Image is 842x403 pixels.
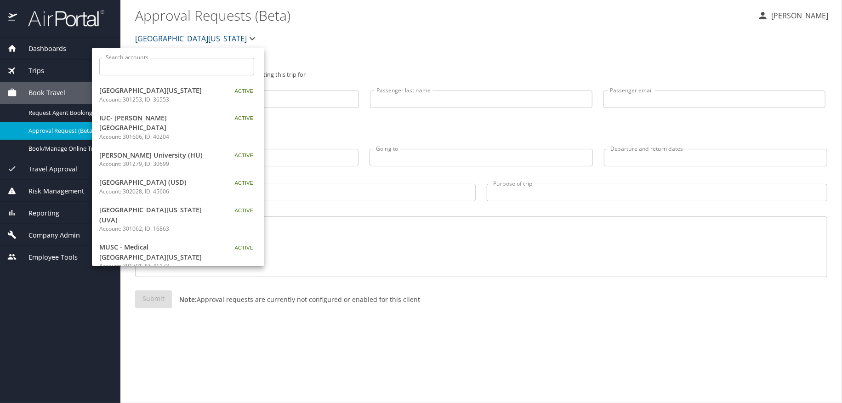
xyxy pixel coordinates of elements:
p: Account: 301253, ID: 36553 [99,96,214,104]
p: Account: 302028, ID: 45606 [99,187,214,196]
span: IUC- [PERSON_NAME][GEOGRAPHIC_DATA] [99,113,214,133]
a: [GEOGRAPHIC_DATA][US_STATE]Account: 301253, ID: 36553 [92,81,264,108]
span: MUSC - Medical [GEOGRAPHIC_DATA][US_STATE] [99,242,214,262]
a: [GEOGRAPHIC_DATA][US_STATE] (UVA)Account: 301062, ID: 16863 [92,200,264,238]
a: [GEOGRAPHIC_DATA] (USD)Account: 302028, ID: 45606 [92,173,264,200]
p: Account: 301701, ID: 41173 [99,262,214,270]
p: Account: 301606, ID: 40204 [99,133,214,141]
a: [PERSON_NAME] University (HU)Account: 301279, ID: 30699 [92,146,264,173]
span: [GEOGRAPHIC_DATA][US_STATE] (UVA) [99,205,214,225]
a: MUSC - Medical [GEOGRAPHIC_DATA][US_STATE]Account: 301701, ID: 41173 [92,238,264,275]
span: [PERSON_NAME] University (HU) [99,150,214,160]
span: [GEOGRAPHIC_DATA] (USD) [99,177,214,187]
p: Account: 301279, ID: 30699 [99,160,214,168]
a: IUC- [PERSON_NAME][GEOGRAPHIC_DATA]Account: 301606, ID: 40204 [92,108,264,146]
p: Account: 301062, ID: 16863 [99,225,214,233]
span: [GEOGRAPHIC_DATA][US_STATE] [99,85,214,96]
